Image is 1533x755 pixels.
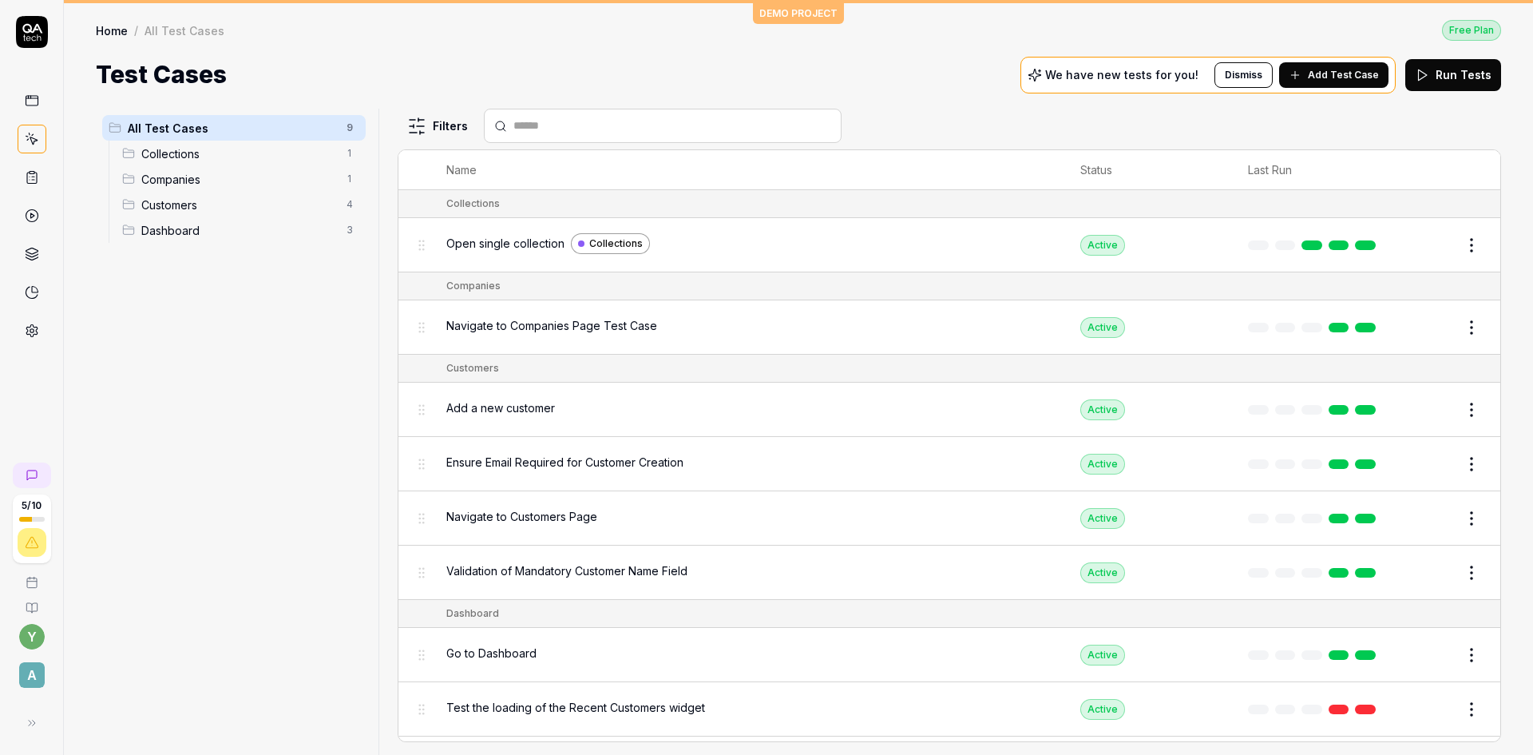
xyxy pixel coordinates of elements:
a: Documentation [6,589,57,614]
th: Last Run [1232,150,1398,190]
span: Navigate to Companies Page Test Case [446,317,657,334]
div: Drag to reorderDashboard3 [116,217,366,243]
tr: Navigate to Companies Page Test CaseActive [398,300,1500,355]
a: Home [96,22,128,38]
div: Active [1080,699,1125,720]
div: Active [1080,399,1125,420]
span: Validation of Mandatory Customer Name Field [446,562,687,579]
a: Book a call with us [6,563,57,589]
span: 3 [340,221,359,240]
span: 4 [340,195,359,214]
div: Active [1080,645,1125,666]
div: Free Plan [1442,20,1501,41]
button: Add Test Case [1279,62,1388,88]
tr: Validation of Mandatory Customer Name FieldActive [398,546,1500,600]
tr: Open single collectionCollectionsActive [398,218,1500,272]
span: Dashboard [141,222,337,239]
div: Active [1080,562,1125,583]
div: Customers [446,361,499,376]
div: Dashboard [446,606,499,621]
span: A [19,662,45,688]
span: Ensure Email Required for Customer Creation [446,454,683,471]
tr: Add a new customerActive [398,383,1500,437]
span: Add Test Case [1308,68,1379,82]
button: Filters [398,110,477,142]
span: Add a new customer [446,399,555,416]
th: Status [1064,150,1232,190]
span: 1 [340,169,359,189]
tr: Test the loading of the Recent Customers widgetActive [398,682,1500,737]
button: Dismiss [1214,62,1273,88]
button: y [19,624,45,650]
h1: Test Cases [96,57,227,93]
span: 9 [340,118,359,137]
span: Collections [589,236,643,251]
button: A [6,650,57,691]
span: 5 / 10 [22,501,42,511]
span: Customers [141,197,337,213]
tr: Go to DashboardActive [398,628,1500,682]
span: All Test Cases [128,120,337,137]
a: Collections [571,233,650,254]
span: Go to Dashboard [446,645,537,662]
div: Active [1080,508,1125,529]
div: / [134,22,138,38]
button: Free Plan [1442,19,1501,41]
tr: Ensure Email Required for Customer CreationActive [398,437,1500,491]
tr: Navigate to Customers PageActive [398,491,1500,546]
div: Companies [446,279,501,293]
div: All Test Cases [145,22,224,38]
div: Collections [446,197,500,211]
div: Drag to reorderCompanies1 [116,166,366,192]
span: Navigate to Customers Page [446,508,597,525]
div: Active [1080,454,1125,475]
div: Drag to reorderCustomers4 [116,192,366,217]
div: Active [1080,317,1125,338]
a: New conversation [13,463,51,488]
span: Open single collection [446,235,564,252]
span: 1 [340,144,359,163]
span: Companies [141,171,337,188]
span: Collections [141,145,337,162]
button: Run Tests [1405,59,1501,91]
p: We have new tests for you! [1045,70,1198,81]
div: Active [1080,235,1125,256]
th: Name [430,150,1065,190]
div: Drag to reorderCollections1 [116,141,366,166]
span: Test the loading of the Recent Customers widget [446,699,705,716]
